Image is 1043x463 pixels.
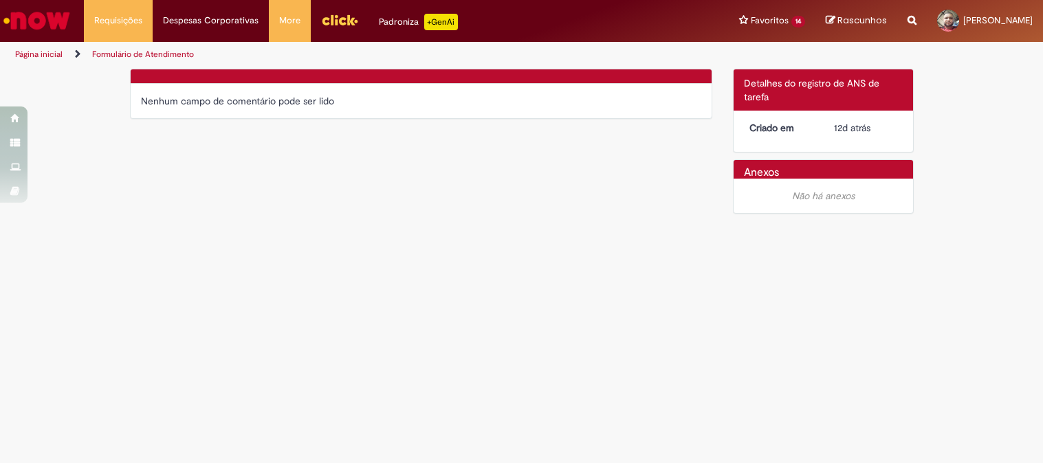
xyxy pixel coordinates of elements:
a: Página inicial [15,49,63,60]
img: click_logo_yellow_360x200.png [321,10,358,30]
div: Padroniza [379,14,458,30]
time: 18/09/2025 14:42:02 [834,122,870,134]
em: Não há anexos [792,190,855,202]
span: More [279,14,300,27]
dt: Criado em [739,121,824,135]
div: 18/09/2025 14:42:02 [834,121,898,135]
span: 14 [791,16,805,27]
a: Rascunhos [826,14,887,27]
a: Formulário de Atendimento [92,49,194,60]
span: Detalhes do registro de ANS de tarefa [744,77,879,103]
span: Rascunhos [837,14,887,27]
div: Nenhum campo de comentário pode ser lido [141,94,702,108]
ul: Trilhas de página [10,42,685,67]
span: Requisições [94,14,142,27]
span: Favoritos [751,14,789,27]
span: [PERSON_NAME] [963,14,1033,26]
span: Despesas Corporativas [163,14,259,27]
p: +GenAi [424,14,458,30]
h2: Anexos [744,167,779,179]
img: ServiceNow [1,7,72,34]
span: 12d atrás [834,122,870,134]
